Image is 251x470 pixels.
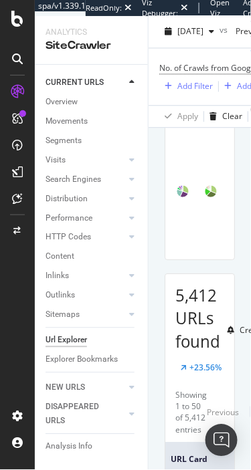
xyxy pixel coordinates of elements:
div: DISAPPEARED URLS [46,400,113,429]
svg: A chart. [203,134,225,250]
a: NEW URLS [46,381,125,395]
div: Apply [177,111,198,122]
span: vs [220,25,230,36]
div: ReadOnly: [86,3,122,13]
div: +23.56% [189,362,222,374]
button: [DATE] [159,21,220,43]
div: Clear [222,111,242,122]
a: Url Explorer [46,334,139,348]
a: Analysis Info [46,440,139,454]
div: CURRENT URLS [46,76,104,90]
button: Clear [204,106,242,128]
a: Inlinks [46,269,125,283]
div: Performance [46,211,92,225]
a: Distribution [46,192,125,206]
div: Sitemaps [46,308,80,322]
div: Open Intercom Messenger [205,425,238,457]
div: Visits [46,153,66,167]
a: CURRENT URLS [46,76,125,90]
svg: A chart. [175,134,197,250]
button: Previous [207,404,239,421]
a: HTTP Codes [46,231,125,245]
div: Previous [207,407,239,419]
div: SiteCrawler [46,38,137,53]
div: HTTP Codes [46,231,91,245]
span: 2025 Sep. 27th [177,26,203,37]
div: Overview [46,95,78,109]
div: Segments [46,134,82,148]
a: Segments [46,134,139,148]
div: Distribution [46,192,88,206]
div: Analytics [46,27,137,38]
a: Explorer Bookmarks [46,353,139,367]
a: Performance [46,211,125,225]
span: 5,412 URLs found [175,285,220,353]
div: Movements [46,114,88,128]
a: Movements [46,114,139,128]
div: Explorer Bookmarks [46,353,118,367]
a: Search Engines [46,172,125,187]
a: Outlinks [46,289,125,303]
div: NEW URLS [46,381,85,395]
div: Showing 1 to 50 of 5,412 entries [175,390,207,436]
div: Analysis Info [46,440,92,454]
div: Url Explorer [46,334,87,348]
div: Search Engines [46,172,101,187]
div: Add Filter [177,81,213,92]
div: Inlinks [46,269,69,283]
div: Outlinks [46,289,75,303]
button: Add Filter [159,79,213,95]
a: Sitemaps [46,308,125,322]
div: Content [46,250,74,264]
a: DISAPPEARED URLS [46,400,125,429]
a: Overview [46,95,139,109]
button: Apply [159,106,198,128]
a: Visits [46,153,125,167]
a: Content [46,250,139,264]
